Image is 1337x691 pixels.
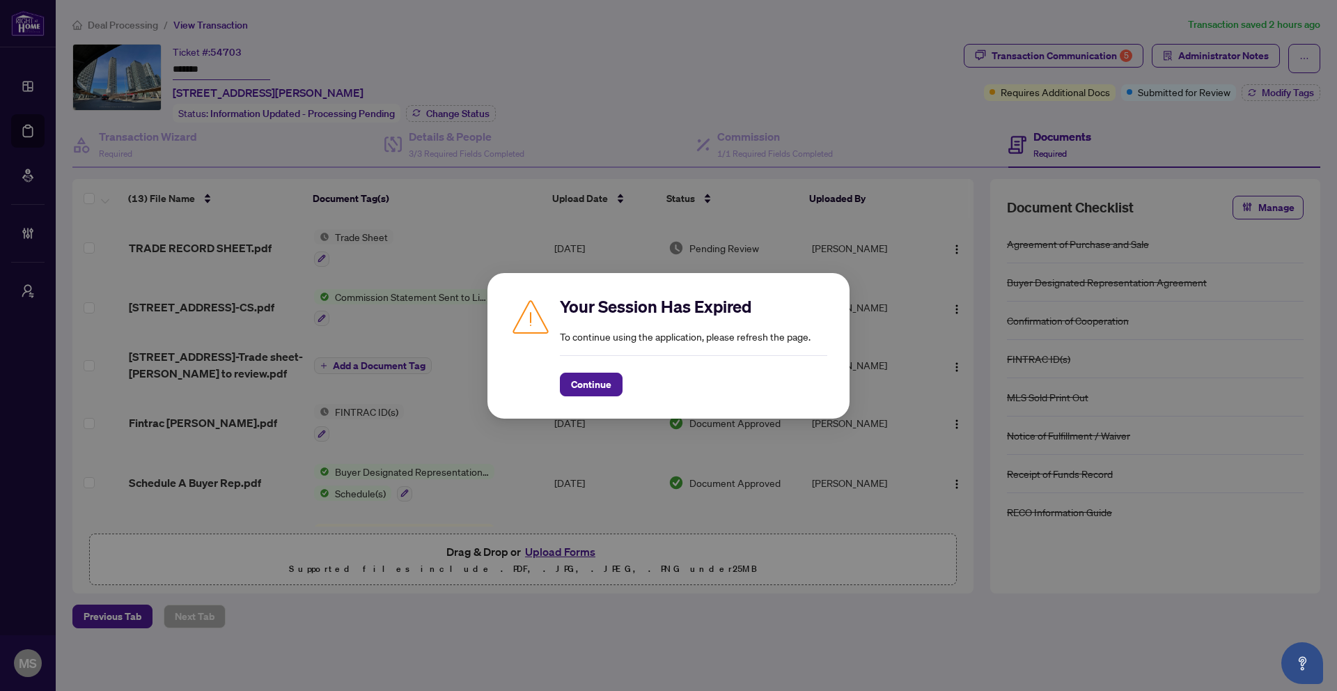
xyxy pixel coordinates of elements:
img: Caution icon [510,295,552,337]
span: Continue [571,373,611,396]
button: Continue [560,373,623,396]
h2: Your Session Has Expired [560,295,827,318]
button: Open asap [1281,642,1323,684]
div: To continue using the application, please refresh the page. [560,295,827,396]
